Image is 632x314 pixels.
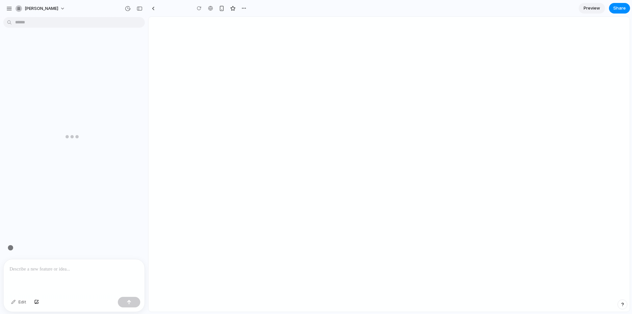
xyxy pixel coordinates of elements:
span: Preview [584,5,600,12]
button: [PERSON_NAME] [13,3,68,14]
span: [PERSON_NAME] [25,5,58,12]
a: Preview [579,3,605,14]
button: Share [609,3,630,14]
span: Share [613,5,626,12]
